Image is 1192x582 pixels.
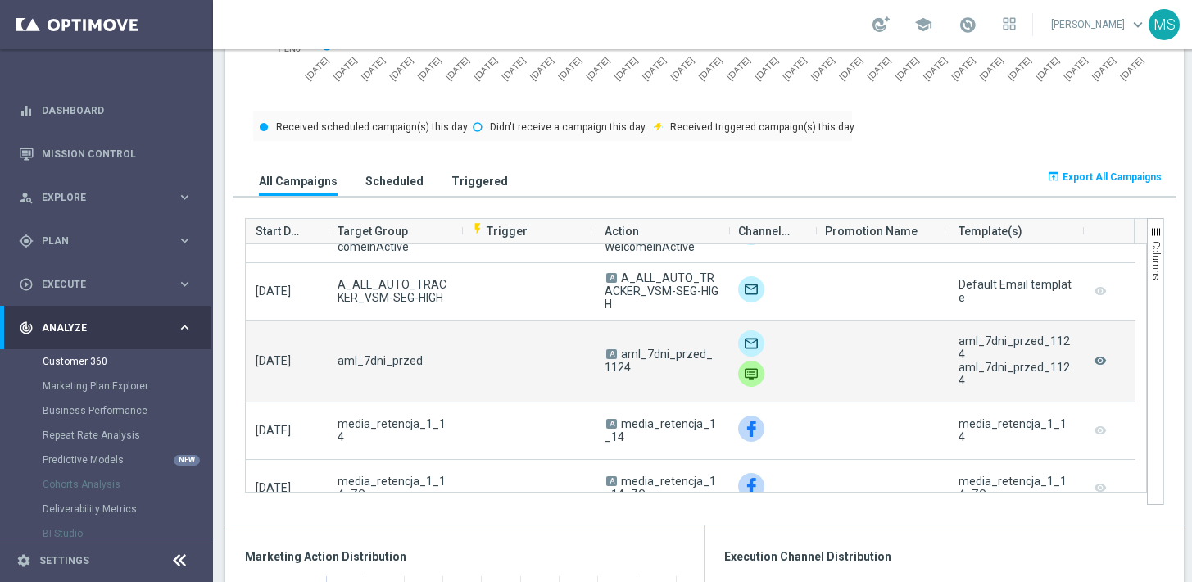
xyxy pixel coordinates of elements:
text: [DATE] [669,55,696,82]
div: Optimail [738,330,764,357]
i: keyboard_arrow_right [177,189,193,205]
div: Execute [19,277,177,292]
button: gps_fixed Plan keyboard_arrow_right [18,234,193,248]
a: Business Performance [43,404,170,417]
text: [DATE] [388,55,415,82]
span: Explore [42,193,177,202]
a: Marketing Plan Explorer [43,380,170,393]
span: A [606,349,617,359]
text: [DATE] [1034,55,1061,82]
span: media_retencja_1_14 [605,417,716,443]
i: flash_on [471,222,484,235]
div: Deliverability Metrics [43,497,211,521]
text: [DATE] [612,55,639,82]
text: [DATE] [444,55,471,82]
div: Mission Control [18,148,193,161]
text: [DATE] [1062,55,1089,82]
img: Private message [738,361,764,387]
h3: Execution Channel Distribution [724,549,1164,564]
text: [DATE] [556,55,583,82]
a: Mission Control [42,132,193,175]
text: [DATE] [1090,55,1117,82]
span: [DATE] [256,354,291,367]
div: media_retencja_1_14_ZG [959,475,1072,501]
i: settings [16,553,31,568]
a: Dashboard [42,89,193,132]
div: Default Email template [959,278,1072,304]
img: Target group only [738,276,764,302]
text: [DATE] [893,55,920,82]
a: [PERSON_NAME]keyboard_arrow_down [1049,12,1149,37]
button: All Campaigns [255,166,342,196]
span: Analyze [42,323,177,333]
a: Repeat Rate Analysis [43,429,170,442]
div: Repeat Rate Analysis [43,423,211,448]
span: Start Date [256,215,305,248]
text: [DATE] [950,55,977,82]
text: Received scheduled campaign(s) this day [276,121,468,133]
i: remove_red_eye [1092,350,1108,371]
span: Columns [1150,241,1162,280]
h3: All Campaigns [259,174,338,189]
text: [DATE] [415,55,442,82]
i: keyboard_arrow_right [177,276,193,292]
img: Facebook Custom Audience [738,416,764,442]
div: Explore [19,190,177,205]
i: keyboard_arrow_right [177,233,193,248]
span: Template(s) [959,215,1022,248]
div: Customer 360 [43,349,211,374]
button: track_changes Analyze keyboard_arrow_right [18,321,193,334]
text: [DATE] [472,55,499,82]
i: equalizer [19,103,34,118]
text: [DATE] [696,55,723,82]
span: Target Group [338,215,408,248]
text: [DATE] [809,55,836,82]
h3: Scheduled [365,174,424,189]
div: Business Performance [43,398,211,423]
div: Dashboard [19,89,193,132]
div: person_search Explore keyboard_arrow_right [18,191,193,204]
h3: Marketing Action Distribution [245,549,684,564]
text: [DATE] [584,55,611,82]
text: [DATE] [331,55,358,82]
h3: Triggered [451,174,508,189]
span: aml_7dni_przed_1124 [605,348,713,374]
span: Promotion Name [825,215,918,248]
div: aml_7dni_przed_1124 [959,334,1072,361]
text: Didn't receive a campaign this day [490,121,646,133]
div: Mission Control [19,132,193,175]
text: [DATE] [1118,55,1145,82]
div: Analyze [19,321,177,335]
img: Facebook Custom Audience [738,473,764,499]
button: Scheduled [361,166,428,196]
text: [DATE] [837,55,864,82]
span: [DATE] [256,284,291,298]
span: Plan [42,236,177,246]
text: [DATE] [641,55,668,82]
span: media_retencja_1_14_ZG [605,475,716,501]
button: equalizer Dashboard [18,104,193,117]
span: [DATE] [256,481,291,494]
span: media_retencja_1_14_ZG [338,475,451,501]
button: play_circle_outline Execute keyboard_arrow_right [18,278,193,291]
span: A_ALL_AUTO_TRACKER_VSM-SEG-HIGH [338,278,451,304]
span: Action [605,215,639,248]
text: [DATE] [865,55,892,82]
div: Cohorts Analysis [43,472,211,497]
text: [DATE] [1006,55,1033,82]
i: keyboard_arrow_right [177,320,193,335]
div: media_retencja_1_14 [959,417,1072,443]
span: Execute [42,280,177,289]
text: [DATE] [781,55,808,82]
i: play_circle_outline [19,277,34,292]
span: Trigger [471,225,528,238]
text: [DATE] [360,55,387,82]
